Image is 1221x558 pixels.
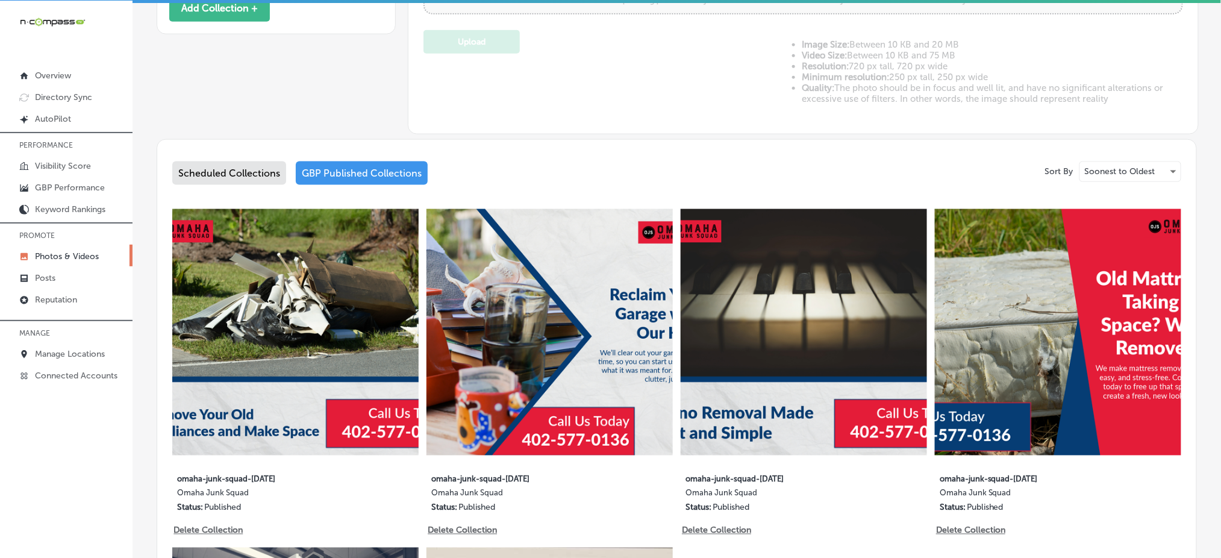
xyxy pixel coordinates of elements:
[177,489,360,503] label: Omaha Junk Squad
[35,92,92,102] p: Directory Sync
[713,503,749,513] p: Published
[935,209,1181,456] img: Collection thumbnail
[35,114,71,124] p: AutoPilot
[35,371,117,381] p: Connected Accounts
[458,503,495,513] p: Published
[296,161,428,185] div: GBP Published Collections
[1080,162,1181,181] div: Soonest to Oldest
[35,183,105,193] p: GBP Performance
[172,161,286,185] div: Scheduled Collections
[431,503,457,513] p: Status:
[35,273,55,283] p: Posts
[428,525,496,536] p: Delete Collection
[681,209,927,456] img: Collection thumbnail
[685,503,711,513] p: Status:
[940,489,1123,503] label: Omaha Junk Squad
[431,489,614,503] label: Omaha Junk Squad
[35,161,91,171] p: Visibility Score
[172,209,419,456] img: Collection thumbnail
[35,71,71,81] p: Overview
[35,251,99,262] p: Photos & Videos
[685,468,869,489] label: omaha-junk-squad-[DATE]
[173,525,242,536] p: Delete Collection
[35,204,105,215] p: Keyword Rankings
[204,503,241,513] p: Published
[177,503,203,513] p: Status:
[940,468,1123,489] label: omaha-junk-squad-[DATE]
[426,209,673,456] img: Collection thumbnail
[682,525,750,536] p: Delete Collection
[431,468,614,489] label: omaha-junk-squad-[DATE]
[35,295,77,305] p: Reputation
[177,468,360,489] label: omaha-junk-squad-[DATE]
[19,16,86,28] img: 660ab0bf-5cc7-4cb8-ba1c-48b5ae0f18e60NCTV_CLogo_TV_Black_-500x88.png
[936,525,1004,536] p: Delete Collection
[967,503,1004,513] p: Published
[35,349,105,359] p: Manage Locations
[940,503,966,513] p: Status:
[685,489,869,503] label: Omaha Junk Squad
[1045,166,1073,177] p: Sort By
[1085,166,1155,177] p: Soonest to Oldest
